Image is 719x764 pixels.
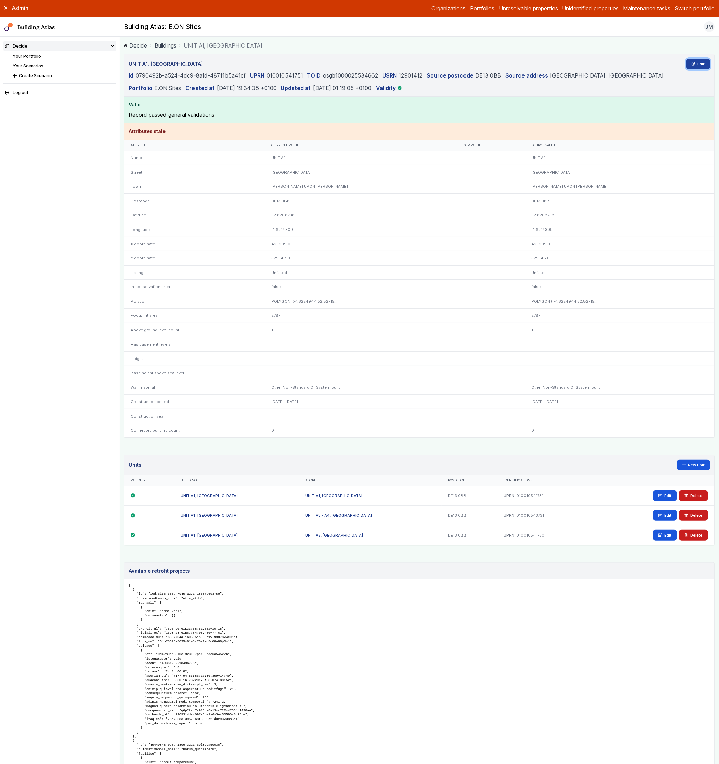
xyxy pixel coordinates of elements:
div: 2787 [525,308,715,323]
div: Source value [531,143,708,148]
div: Above ground level count [124,323,265,337]
dt: Source address [505,71,548,80]
div: Postcode [124,193,265,208]
dd: [DATE] 01:19:05 +0100 [313,84,371,92]
div: DE13 0BB [265,193,455,208]
div: Other Non-Standard Or System Build [525,380,715,395]
div: false [525,280,715,294]
a: UNIT A3 - A4, [GEOGRAPHIC_DATA] [305,513,372,518]
a: Your Portfolio [13,54,41,59]
div: Other Non-Standard Or System Build [265,380,455,395]
dt: Created at [185,84,215,92]
div: Construction year [124,409,265,423]
dt: UPRN [504,513,514,518]
div: POLYGON ((-1.6224944 52.82715… [525,294,715,309]
div: Current value [271,143,448,148]
a: UNIT A1, [GEOGRAPHIC_DATA] [305,493,362,498]
a: UNIT A1, [GEOGRAPHIC_DATA] [181,493,238,498]
button: Delete [679,510,708,521]
dd: 010010543731 [516,513,544,518]
div: 425605.0 [265,237,455,251]
span: JM [706,23,713,31]
div: UNIT A1 [525,151,715,165]
div: [DATE]-[DATE] [265,395,455,409]
dd: 010010541750 [516,532,544,538]
dd: [DATE] 19:34:35 +0100 [217,84,277,92]
div: UNIT A1 [265,151,455,165]
span: UNIT A1, [GEOGRAPHIC_DATA] [184,41,262,50]
a: Decide [124,41,147,50]
div: Y coordinate [124,251,265,266]
div: Postcode [448,478,491,483]
div: Validity [131,478,168,483]
div: Identifications [504,478,587,483]
div: 325548.0 [525,251,715,266]
a: Edit [653,530,677,541]
div: [GEOGRAPHIC_DATA] [525,165,715,179]
div: 52.8268738 [525,208,715,222]
div: Attribute [131,143,258,148]
div: DE13 0BB [442,486,497,506]
div: Listing [124,265,265,280]
div: [PERSON_NAME] UPON [PERSON_NAME] [265,179,455,194]
div: Has basement levels [124,337,265,352]
dd: DE13 0BB [475,71,501,80]
div: Wall material [124,380,265,395]
button: JM [704,21,715,32]
a: Maintenance tasks [623,4,670,12]
h2: Building Atlas: E.ON Sites [124,23,201,31]
div: 425605.0 [525,237,715,251]
dd: E.ON Sites [154,84,181,92]
dt: Updated at [281,84,311,92]
div: Address [305,478,435,483]
div: [DATE]-[DATE] [525,395,715,409]
dt: TOID [307,71,321,80]
a: Edit [653,510,677,521]
div: Unlisted [265,265,455,280]
div: Construction period [124,395,265,409]
div: Building [181,478,293,483]
div: User value [461,143,518,148]
div: Street [124,165,265,179]
div: Decide [5,43,27,49]
a: Edit [653,490,677,501]
div: DE13 0BB [442,506,497,525]
div: 2787 [265,308,455,323]
dt: Validity [376,84,396,92]
button: Create Scenario [11,71,116,81]
div: POLYGON ((-1.6224944 52.82715… [265,294,455,309]
button: Delete [679,490,708,501]
button: Switch portfolio [675,4,715,12]
h4: Valid [129,101,710,109]
a: UNIT A1, [GEOGRAPHIC_DATA] [181,513,238,518]
dd: 010010541751 [516,493,543,498]
div: Polygon [124,294,265,309]
dd: 12901412 [399,71,422,80]
a: Organizations [431,4,466,12]
div: 52.8268738 [265,208,455,222]
dd: [GEOGRAPHIC_DATA], [GEOGRAPHIC_DATA] [550,71,664,80]
summary: Decide [3,41,116,51]
p: Record passed general validations. [129,111,710,119]
div: Footprint area [124,308,265,323]
h4: Attributes stale [129,128,710,135]
div: 325548.0 [265,251,455,266]
a: Your Scenarios [13,63,43,68]
img: main-0bbd2752.svg [4,23,13,31]
dd: 0790492b-a524-4dc9-8a1d-48711b5a41cf [136,71,246,80]
button: Delete [679,530,708,541]
div: Unlisted [525,265,715,280]
div: DE13 0BB [442,525,497,545]
div: Longitude [124,222,265,237]
div: -1.6214309 [525,222,715,237]
div: 0 [525,423,715,437]
div: false [265,280,455,294]
div: In conservation area [124,280,265,294]
h3: UNIT A1, [GEOGRAPHIC_DATA] [129,60,203,68]
div: [GEOGRAPHIC_DATA] [265,165,455,179]
div: -1.6214309 [265,222,455,237]
div: Latitude [124,208,265,222]
a: UNIT A1, [GEOGRAPHIC_DATA] [181,533,238,538]
button: Log out [3,88,116,98]
dt: UPRN [250,71,264,80]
